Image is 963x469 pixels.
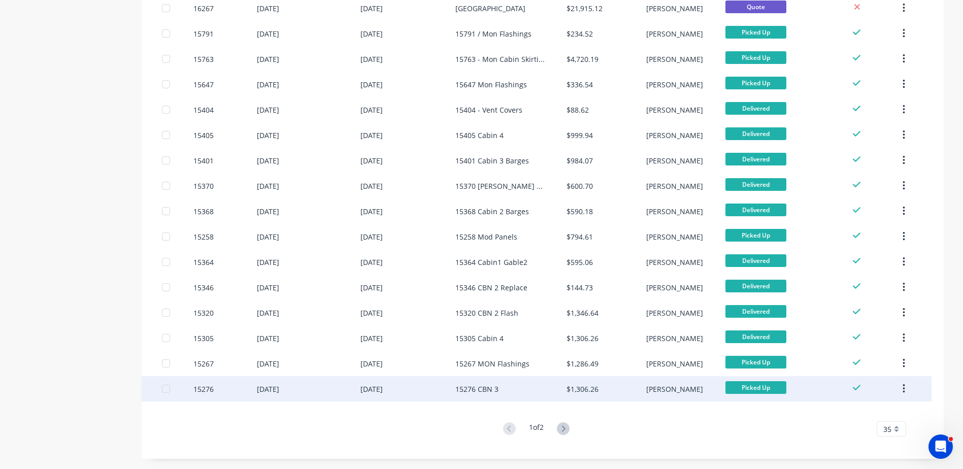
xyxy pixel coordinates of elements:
div: 15368 Cabin 2 Barges [455,206,529,217]
div: $4,720.19 [567,54,599,64]
div: [DATE] [257,333,279,344]
div: 15258 Mod Panels [455,231,517,242]
div: 15404 - Vent Covers [455,105,522,115]
div: [DATE] [257,308,279,318]
div: [PERSON_NAME] [646,3,703,14]
div: 15647 Mon Flashings [455,79,527,90]
div: [DATE] [360,333,383,344]
div: [GEOGRAPHIC_DATA] [455,3,525,14]
div: [DATE] [257,105,279,115]
span: Picked Up [725,356,786,368]
div: [PERSON_NAME] [646,257,703,267]
div: $88.62 [567,105,589,115]
div: [DATE] [360,105,383,115]
div: 15276 CBN 3 [455,384,499,394]
div: 15346 CBN 2 Replace [455,282,527,293]
div: [PERSON_NAME] [646,206,703,217]
div: [DATE] [360,231,383,242]
div: $144.73 [567,282,593,293]
div: [DATE] [257,257,279,267]
div: 15364 [193,257,214,267]
div: 15305 [193,333,214,344]
div: [DATE] [257,181,279,191]
div: [PERSON_NAME] [646,308,703,318]
div: 15346 [193,282,214,293]
div: [DATE] [360,3,383,14]
div: [PERSON_NAME] [646,333,703,344]
div: [DATE] [360,206,383,217]
div: 15267 MON Flashings [455,358,529,369]
div: 15401 [193,155,214,166]
span: Picked Up [725,229,786,242]
div: [DATE] [360,384,383,394]
div: 15320 CBN 2 Flash [455,308,518,318]
div: 15763 - Mon Cabin Skirting Flashings [455,54,546,64]
span: Delivered [725,102,786,115]
div: [PERSON_NAME] [646,384,703,394]
div: 15370 [193,181,214,191]
div: 15364 Cabin1 Gable2 [455,257,527,267]
div: 15404 [193,105,214,115]
span: Picked Up [725,26,786,39]
div: [DATE] [257,79,279,90]
div: [PERSON_NAME] [646,181,703,191]
div: [DATE] [360,28,383,39]
div: $1,306.26 [567,384,599,394]
span: 35 [883,424,891,434]
div: [DATE] [257,231,279,242]
div: 15401 Cabin 3 Barges [455,155,529,166]
div: $794.61 [567,231,593,242]
div: [DATE] [360,130,383,141]
div: [PERSON_NAME] [646,231,703,242]
div: [DATE] [257,282,279,293]
div: [DATE] [360,155,383,166]
span: Delivered [725,204,786,216]
span: Quote [725,1,786,13]
span: Delivered [725,254,786,267]
span: Delivered [725,305,786,318]
span: Delivered [725,127,786,140]
div: [PERSON_NAME] [646,79,703,90]
div: [DATE] [257,28,279,39]
div: $1,346.64 [567,308,599,318]
div: [DATE] [257,130,279,141]
div: 15405 Cabin 4 [455,130,504,141]
div: [DATE] [257,206,279,217]
div: [DATE] [360,181,383,191]
div: 15370 [PERSON_NAME] Trays [455,181,546,191]
div: [DATE] [360,282,383,293]
span: Picked Up [725,381,786,394]
div: $590.18 [567,206,593,217]
div: [PERSON_NAME] [646,28,703,39]
div: [PERSON_NAME] [646,358,703,369]
div: 15791 [193,28,214,39]
div: $21,915.12 [567,3,603,14]
div: $984.07 [567,155,593,166]
div: [DATE] [360,79,383,90]
div: 15763 [193,54,214,64]
div: $600.70 [567,181,593,191]
div: [DATE] [360,358,383,369]
div: 15305 Cabin 4 [455,333,504,344]
div: 15405 [193,130,214,141]
div: [DATE] [360,257,383,267]
span: Delivered [725,178,786,191]
iframe: Intercom live chat [928,434,953,459]
div: [PERSON_NAME] [646,105,703,115]
div: [PERSON_NAME] [646,282,703,293]
div: 15791 / Mon Flashings [455,28,532,39]
div: [DATE] [257,3,279,14]
div: [PERSON_NAME] [646,155,703,166]
span: Picked Up [725,51,786,64]
div: $999.94 [567,130,593,141]
div: [DATE] [257,54,279,64]
div: 15368 [193,206,214,217]
span: Delivered [725,153,786,165]
div: 15258 [193,231,214,242]
div: 15267 [193,358,214,369]
div: $595.06 [567,257,593,267]
div: $336.54 [567,79,593,90]
div: $234.52 [567,28,593,39]
div: $1,286.49 [567,358,599,369]
div: [DATE] [257,358,279,369]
